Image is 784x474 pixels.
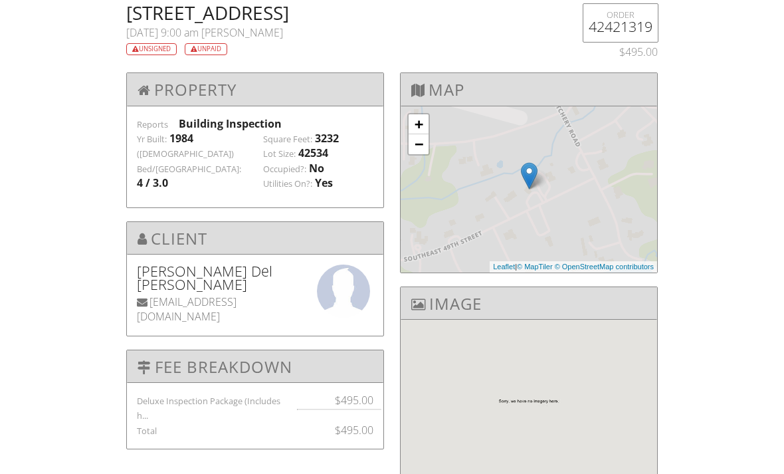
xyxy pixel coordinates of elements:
div: 4 / 3.0 [137,176,168,190]
label: Reports [137,118,168,130]
label: ([DEMOGRAPHIC_DATA]) [137,148,234,160]
label: Total [137,425,157,437]
div: Building Inspection [179,116,373,131]
h3: Map [401,73,657,106]
div: 1984 [169,131,193,146]
h3: Property [127,73,383,106]
h3: Image [401,287,657,320]
a: Leaflet [493,263,515,271]
label: Bed/[GEOGRAPHIC_DATA]: [137,164,241,176]
img: missingagentphoto.jpg [317,265,370,318]
label: Deluxe Inspection Package (Includes h... [137,395,280,421]
span: [DATE] 9:00 am [126,25,199,40]
a: Zoom out [409,134,429,154]
label: Square Feet: [263,134,312,146]
h5: [PERSON_NAME] Del [PERSON_NAME] [137,265,373,291]
h5: 42421319 [589,20,652,33]
label: Lot Size: [263,148,296,160]
label: Yr Built: [137,134,167,146]
div: 42534 [298,146,328,160]
a: © OpenStreetMap contributors [555,263,654,271]
h3: Fee Breakdown [127,350,383,383]
label: Utilities On?: [263,178,312,190]
label: Occupied?: [263,164,306,176]
a: Zoom in [409,114,429,134]
h2: [STREET_ADDRESS] [126,3,567,22]
div: No [309,161,324,176]
div: Unpaid [185,43,227,56]
div: 3232 [315,131,339,146]
div: Unsigned [126,43,177,56]
div: ORDER [589,9,652,20]
div: Yes [315,176,333,190]
div: | [490,261,657,273]
div: $495.00 [305,423,373,437]
div: $495.00 [305,393,373,408]
div: [EMAIL_ADDRESS][DOMAIN_NAME] [137,295,373,324]
span: [PERSON_NAME] [201,25,283,40]
h3: Client [127,222,383,255]
a: © MapTiler [517,263,553,271]
div: $495.00 [583,45,658,59]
